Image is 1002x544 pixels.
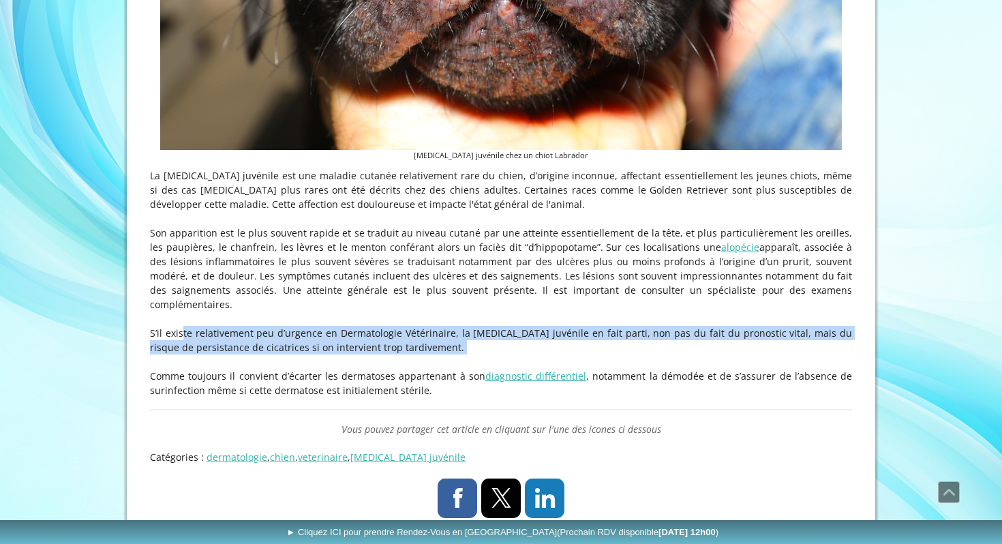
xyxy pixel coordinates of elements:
b: [DATE] 12h00 [658,527,716,537]
a: veterinaire [298,451,348,464]
a: dermatologie [207,451,267,464]
a: alopécie [721,241,759,254]
span: Vous pouvez partager cet article en cliquant sur l'une des icones ci dessous [341,423,661,436]
a: X [481,479,521,518]
a: Défiler vers le haut [938,481,960,503]
span: ► Cliquez ICI pour prendre Rendez-Vous en [GEOGRAPHIC_DATA] [286,527,718,537]
a: LinkedIn [525,479,564,518]
span: Défiler vers le haut [939,482,959,502]
span: (Prochain RDV disponible ) [557,527,718,537]
a: Facebook [438,479,477,518]
p: La [MEDICAL_DATA] juvénile est une maladie cutanée relativement rare du chien, d’origine inconnue... [150,168,852,211]
p: Son apparition est le plus souvent rapide et se traduit au niveau cutané par une atteinte essenti... [150,226,852,312]
figcaption: [MEDICAL_DATA] juvénile chez un chiot Labrador [160,150,842,162]
a: [MEDICAL_DATA] juvénile [350,451,466,464]
a: chien [270,451,295,464]
span: Catégories : [150,451,204,464]
p: Comme toujours il convient d’écarter les dermatoses appartenant à son , notamment la démodée et d... [150,369,852,397]
span: , , , [207,451,466,464]
p: S’il existe relativement peu d’urgence en Dermatologie Vétérinaire, la [MEDICAL_DATA] juvénile en... [150,326,852,354]
a: diagnostic différentiel [485,369,586,382]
